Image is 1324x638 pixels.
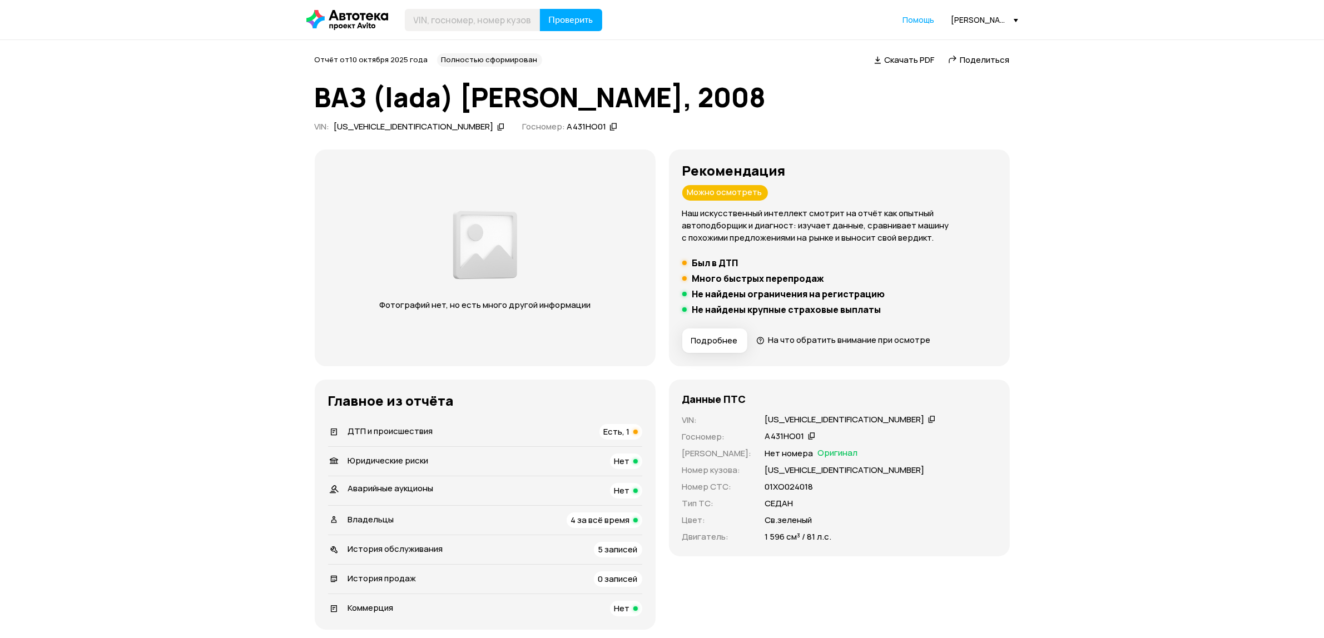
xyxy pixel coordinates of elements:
span: Скачать PDF [885,54,935,66]
p: [PERSON_NAME] : [682,447,752,460]
p: Св.зеленый [765,514,812,526]
h3: Главное из отчёта [328,393,642,408]
input: VIN, госномер, номер кузова [405,9,540,31]
p: Цвет : [682,514,752,526]
span: ДТП и происшествия [348,425,433,437]
a: Помощь [903,14,935,26]
img: 2a3f492e8892fc00.png [450,205,520,286]
button: Подробнее [682,328,747,353]
p: 1 596 см³ / 81 л.с. [765,531,832,543]
span: Аварийные аукционы [348,482,434,494]
p: VIN : [682,414,752,426]
span: 4 за всё время [571,514,630,526]
a: На что обратить внимание при осмотре [756,334,931,346]
a: Поделиться [948,54,1010,66]
div: [US_VEHICLE_IDENTIFICATION_NUMBER] [765,414,925,426]
p: Номер кузова : [682,464,752,476]
span: Есть, 1 [604,426,630,437]
div: [PERSON_NAME][EMAIL_ADDRESS][DOMAIN_NAME] [951,14,1018,25]
div: Полностью сформирован [437,53,542,67]
p: Тип ТС : [682,497,752,510]
div: А431НО01 [567,121,606,133]
p: Госномер : [682,431,752,443]
div: Можно осмотреть [682,185,768,201]
span: Оригинал [818,447,858,460]
span: Поделиться [960,54,1010,66]
h5: Не найдены крупные страховые выплаты [692,304,881,315]
span: Нет [614,602,630,614]
div: [US_VEHICLE_IDENTIFICATION_NUMBER] [334,121,494,133]
span: 0 записей [598,573,638,585]
span: Нет [614,485,630,496]
p: Нет номера [765,447,814,460]
span: Нет [614,455,630,467]
span: Отчёт от 10 октября 2025 года [315,54,428,64]
p: СЕДАН [765,497,794,510]
span: На что обратить внимание при осмотре [768,334,930,346]
h5: Не найдены ограничения на регистрацию [692,288,885,300]
h1: ВАЗ (lada) [PERSON_NAME], 2008 [315,82,1010,112]
p: Наш искусственный интеллект смотрит на отчёт как опытный автоподборщик и диагност: изучает данные... [682,207,996,244]
span: Владельцы [348,514,394,525]
span: История обслуживания [348,543,443,555]
span: Подробнее [691,335,738,346]
p: Фотографий нет, но есть много другой информации [369,299,602,311]
span: Проверить [549,16,593,24]
span: Госномер: [522,121,565,132]
button: Проверить [540,9,602,31]
h5: Много быстрых перепродаж [692,273,825,284]
span: Помощь [903,14,935,25]
h5: Был в ДТП [692,257,738,268]
p: Номер СТС : [682,481,752,493]
p: Двигатель : [682,531,752,543]
span: Юридические риски [348,455,429,466]
div: А431НО01 [765,431,805,442]
span: VIN : [315,121,330,132]
span: Коммерция [348,602,394,614]
p: [US_VEHICLE_IDENTIFICATION_NUMBER] [765,464,925,476]
p: 01ХО024018 [765,481,814,493]
span: 5 записей [598,544,638,555]
a: Скачать PDF [874,54,935,66]
h3: Рекомендация [682,163,996,178]
span: История продаж [348,572,416,584]
h4: Данные ПТС [682,393,746,405]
